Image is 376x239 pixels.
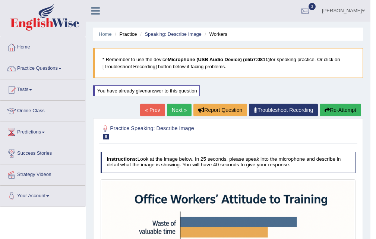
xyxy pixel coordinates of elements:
button: Report Question [193,104,247,116]
a: Home [99,31,112,37]
a: Predictions [0,122,85,141]
button: Re-Attempt [320,104,361,116]
a: Troubleshoot Recording [249,104,318,116]
a: Practice Questions [0,58,85,77]
b: Instructions: [107,156,137,162]
a: Your Account [0,186,85,204]
a: Next » [167,104,192,116]
h2: Practice Speaking: Describe Image [101,124,259,139]
div: You have already given answer to this question [93,85,200,96]
h4: Look at the image below. In 25 seconds, please speak into the microphone and describe in detail w... [101,152,356,173]
a: Online Class [0,101,85,119]
a: Strategy Videos [0,164,85,183]
a: « Prev [140,104,165,116]
span: 3 [309,3,316,10]
li: Practice [113,31,137,38]
li: Workers [203,31,227,38]
a: Tests [0,79,85,98]
blockquote: * Remember to use the device for speaking practice. Or click on [Troubleshoot Recording] button b... [93,48,363,78]
span: 8 [103,134,110,139]
a: Home [0,37,85,56]
a: Speaking: Describe Image [145,31,201,37]
b: Microphone (USB Audio Device) (e5b7:0811) [168,57,270,62]
a: Success Stories [0,143,85,162]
